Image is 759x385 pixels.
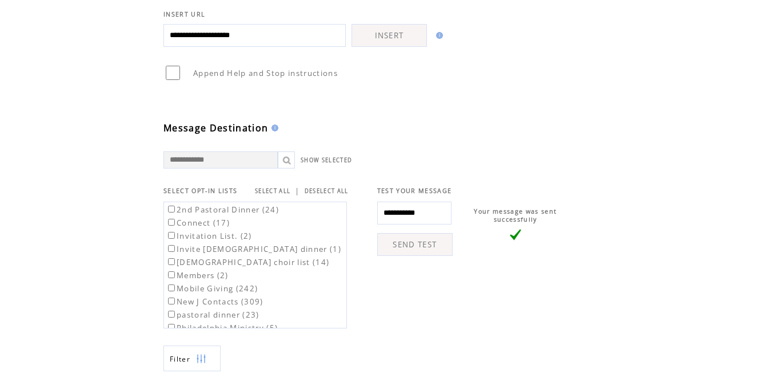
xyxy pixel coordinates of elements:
span: INSERT URL [163,10,205,18]
label: 2nd Pastoral Dinner (24) [166,204,279,215]
a: SHOW SELECTED [301,157,352,164]
img: filters.png [196,346,206,372]
img: help.gif [268,125,278,131]
label: Connect (17) [166,218,230,228]
a: DESELECT ALL [305,187,349,195]
span: TEST YOUR MESSAGE [377,187,452,195]
a: INSERT [351,24,427,47]
input: Members (2) [168,271,175,278]
input: 2nd Pastoral Dinner (24) [168,206,175,212]
label: New J Contacts (309) [166,296,263,307]
span: Append Help and Stop instructions [193,68,338,78]
a: Filter [163,346,221,371]
label: Invitation List. (2) [166,231,252,241]
input: Mobile Giving (242) [168,284,175,291]
span: Message Destination [163,122,268,134]
label: [DEMOGRAPHIC_DATA] choir list (14) [166,257,329,267]
img: vLarge.png [510,229,521,240]
label: Invite [DEMOGRAPHIC_DATA] dinner (1) [166,244,341,254]
span: SELECT OPT-IN LISTS [163,187,237,195]
input: Philadelphia Ministry (5) [168,324,175,331]
label: pastoral dinner (23) [166,310,259,320]
span: | [295,186,299,196]
a: SELECT ALL [255,187,290,195]
input: Invite [DEMOGRAPHIC_DATA] dinner (1) [168,245,175,252]
span: Show filters [170,354,190,364]
label: Mobile Giving (242) [166,283,258,294]
label: Members (2) [166,270,229,280]
input: [DEMOGRAPHIC_DATA] choir list (14) [168,258,175,265]
img: help.gif [433,32,443,39]
label: Philadelphia Ministry (5) [166,323,278,333]
input: Invitation List. (2) [168,232,175,239]
input: New J Contacts (309) [168,298,175,304]
span: Your message was sent successfully [474,207,557,223]
input: Connect (17) [168,219,175,226]
input: pastoral dinner (23) [168,311,175,318]
a: SEND TEST [377,233,453,256]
